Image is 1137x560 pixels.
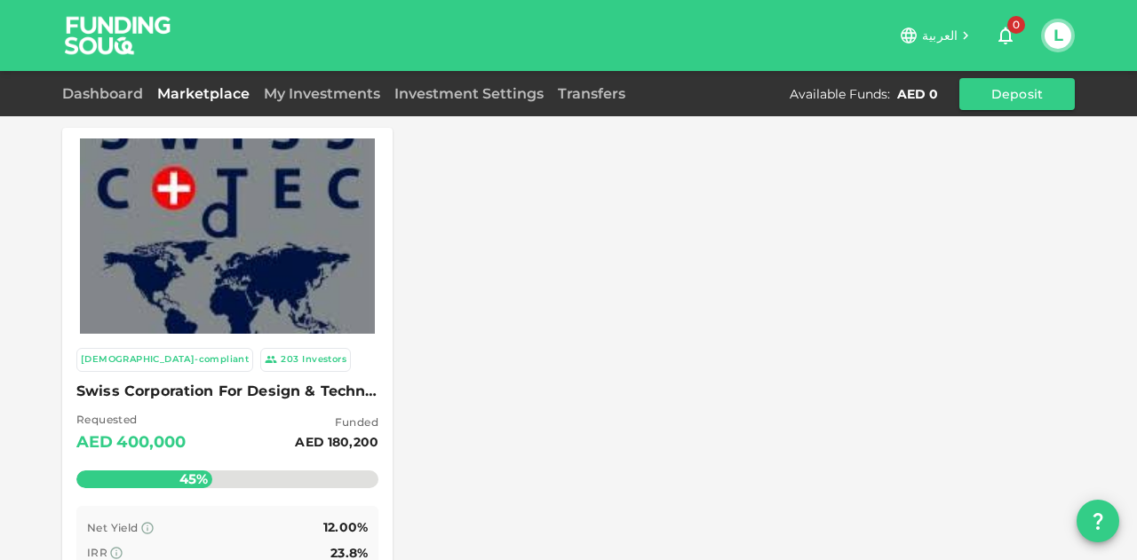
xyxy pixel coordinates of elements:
span: 0 [1007,16,1025,34]
a: Investment Settings [387,85,551,102]
button: question [1077,500,1119,542]
a: Dashboard [62,85,150,102]
a: Transfers [551,85,632,102]
div: Investors [302,352,346,367]
button: Deposit [959,78,1075,110]
a: Marketplace [150,85,257,102]
button: L [1045,22,1071,49]
div: AED 0 [897,85,938,103]
a: My Investments [257,85,387,102]
span: IRR [87,546,107,559]
div: 203 [281,352,298,367]
span: Net Yield [87,521,139,534]
div: [DEMOGRAPHIC_DATA]-compliant [81,352,249,367]
span: Requested [76,411,187,429]
span: Funded [295,414,378,431]
div: Available Funds : [790,85,890,103]
span: العربية [922,28,958,43]
button: 0 [988,18,1023,53]
img: Marketplace Logo [80,89,375,383]
span: 12.00% [323,519,368,535]
span: Swiss Corporation For Design & Technology Trading LLC [76,379,378,404]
